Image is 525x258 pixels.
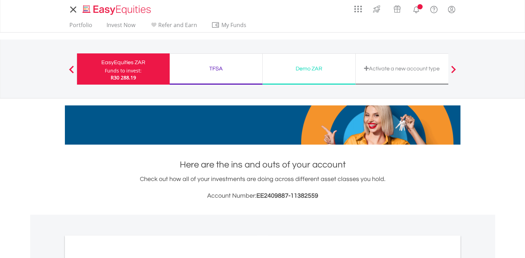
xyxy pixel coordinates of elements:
[65,174,460,201] div: Check out how all of your investments are doing across different asset classes you hold.
[407,2,425,16] a: Notifications
[425,2,443,16] a: FAQ's and Support
[391,3,403,15] img: vouchers-v2.svg
[81,4,154,16] img: EasyEquities_Logo.png
[354,5,362,13] img: grid-menu-icon.svg
[174,64,258,74] div: TFSA
[147,21,200,32] a: Refer and Earn
[104,21,138,32] a: Invest Now
[65,158,460,171] h1: Here are the ins and outs of your account
[105,67,142,74] div: Funds to invest:
[350,2,366,13] a: AppsGrid
[387,2,407,15] a: Vouchers
[158,21,197,29] span: Refer and Earn
[256,192,318,199] span: EE2409887-11382559
[65,105,460,145] img: EasyMortage Promotion Banner
[65,191,460,201] h3: Account Number:
[81,58,166,67] div: EasyEquities ZAR
[67,21,95,32] a: Portfolio
[371,3,382,15] img: thrive-v2.svg
[211,20,257,29] span: My Funds
[80,2,154,16] a: Home page
[360,64,444,74] div: Activate a new account type
[111,74,136,81] span: R30 288.19
[443,2,460,17] a: My Profile
[267,64,351,74] div: Demo ZAR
